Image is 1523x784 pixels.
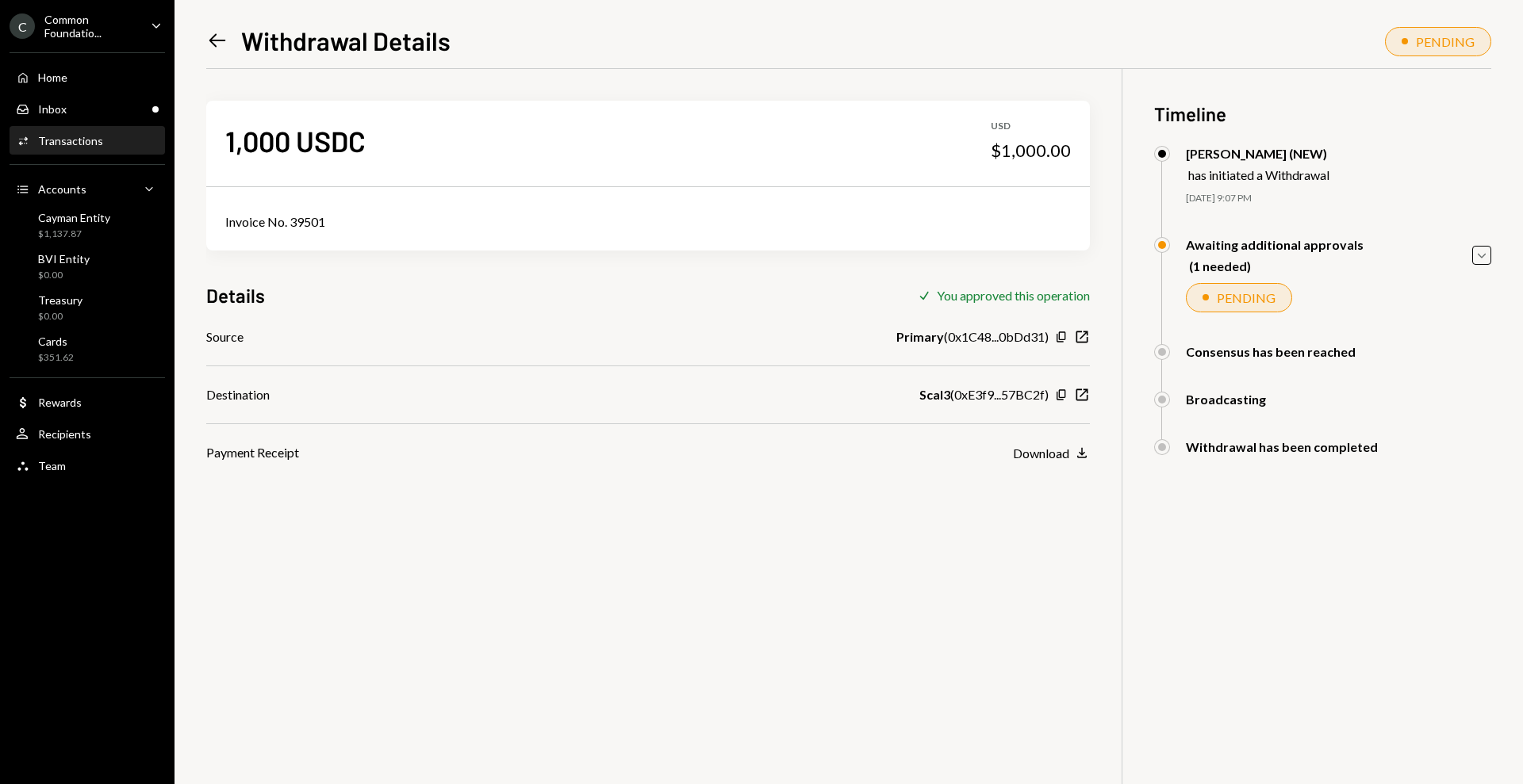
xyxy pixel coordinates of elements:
a: Accounts [10,174,165,203]
a: Team [10,451,165,480]
div: ( 0xE3f9...57BC2f ) [919,385,1049,404]
div: Home [38,71,67,84]
div: PENDING [1416,34,1475,49]
div: $1,000.00 [991,140,1071,162]
div: Source [206,327,244,346]
button: Download [1013,445,1090,462]
div: has initiated a Withdrawal [1188,167,1329,182]
a: Home [10,63,165,91]
h3: Details [206,282,265,308]
div: Cards [38,335,74,348]
div: PENDING [1217,290,1276,305]
div: C [10,13,35,39]
div: Transactions [38,134,103,147]
h1: Withdrawal Details [241,25,451,56]
div: Team [38,459,66,472]
div: $351.62 [38,351,74,365]
div: Download [1013,446,1069,461]
a: Treasury$0.00 [10,289,165,327]
div: Awaiting additional approvals [1186,237,1364,252]
div: (1 needed) [1189,258,1364,273]
div: Invoice No. 39501 [225,212,1071,231]
a: Recipients [10,419,165,448]
div: Destination [206,385,270,404]
div: Cayman Entity [38,211,110,224]
b: Scal3 [919,385,950,404]
a: Cards$351.62 [10,330,165,368]
div: $1,137.87 [38,228,110,241]
b: Primary [896,327,944,346]
div: Rewards [38,396,82,409]
div: BVI Entity [38,252,90,266]
div: Broadcasting [1186,392,1266,407]
div: $0.00 [38,310,82,323]
div: Withdrawal has been completed [1186,439,1378,454]
div: Recipients [38,427,91,441]
div: [DATE] 9:07 PM [1186,192,1491,205]
div: Payment Receipt [206,443,299,462]
div: Inbox [38,102,67,116]
div: You approved this operation [937,288,1090,303]
a: Inbox [10,94,165,123]
div: $0.00 [38,269,90,282]
div: Treasury [38,293,82,307]
div: Common Foundatio... [44,13,138,40]
a: Cayman Entity$1,137.87 [10,206,165,244]
a: BVI Entity$0.00 [10,247,165,285]
div: USD [991,120,1071,133]
a: Rewards [10,388,165,416]
div: ( 0x1C48...0bDd31 ) [896,327,1049,346]
div: [PERSON_NAME] (NEW) [1186,146,1329,161]
a: Transactions [10,126,165,155]
div: 1,000 USDC [225,123,366,159]
div: Accounts [38,182,86,196]
h3: Timeline [1154,101,1491,127]
div: Consensus has been reached [1186,344,1356,359]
